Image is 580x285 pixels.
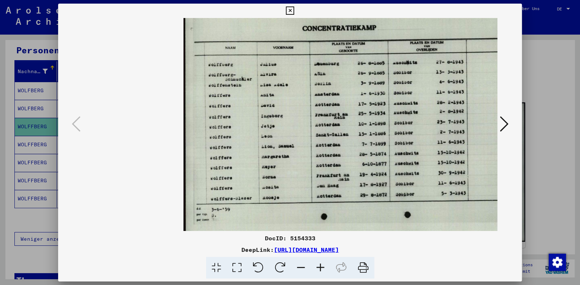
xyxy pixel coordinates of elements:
div: DocID: 5154333 [58,234,522,242]
div: DeepLink: [58,245,522,254]
div: Zustimmung ändern [548,253,566,271]
a: [URL][DOMAIN_NAME] [274,246,339,253]
img: Zustimmung ändern [549,254,566,271]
